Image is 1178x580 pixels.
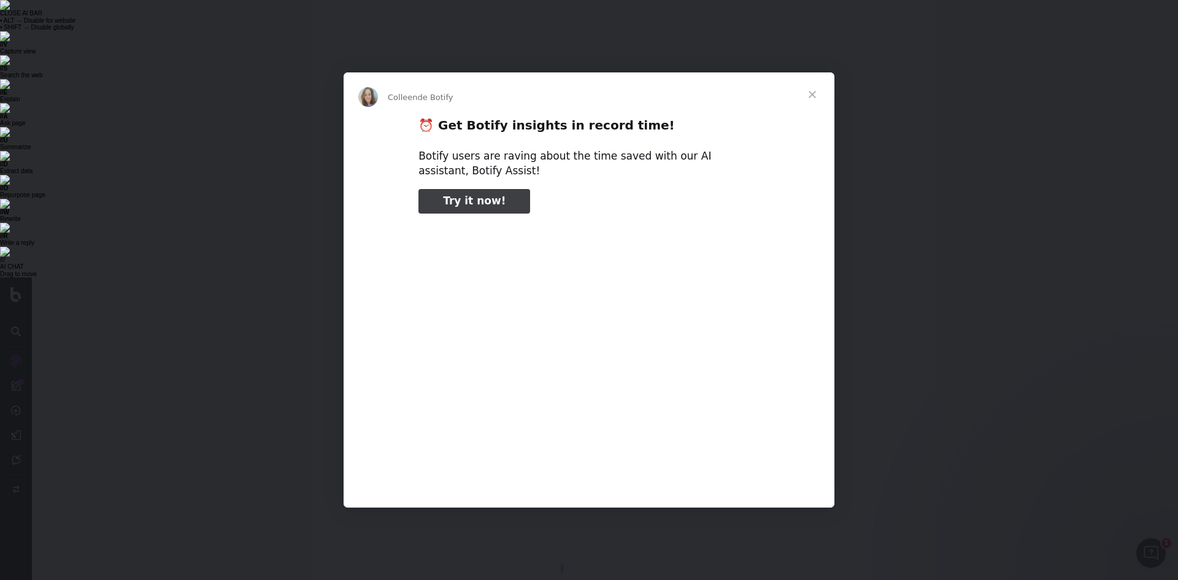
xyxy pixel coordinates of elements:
[418,189,530,214] a: Try it now!
[418,93,453,102] span: de Botify
[790,72,834,117] span: Fermer
[358,87,378,107] img: Profile image for Colleen
[388,93,418,102] span: Colleen
[443,195,506,207] span: Try it now!
[333,224,845,480] video: Regarder la vidéo
[418,149,760,179] div: Botify users are raving about the time saved with our AI assistant, Botify Assist!
[418,117,760,140] h2: ⏰ Get Botify insights in record time!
